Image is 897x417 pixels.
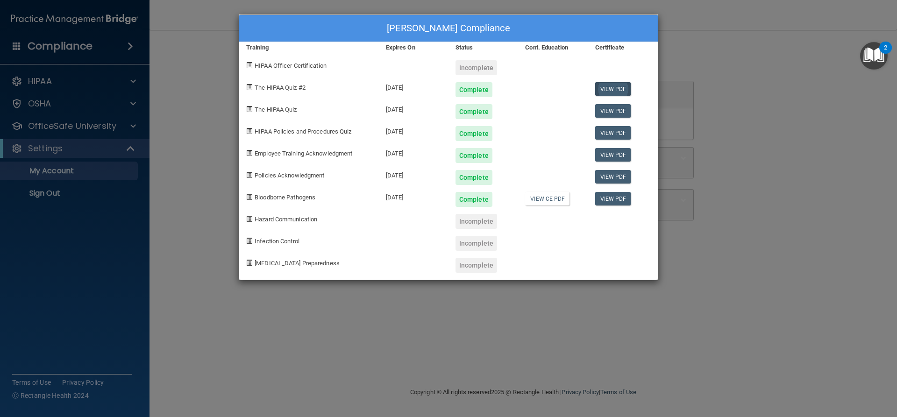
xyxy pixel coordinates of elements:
[595,126,631,140] a: View PDF
[379,42,448,53] div: Expires On
[239,42,379,53] div: Training
[379,163,448,185] div: [DATE]
[255,260,340,267] span: [MEDICAL_DATA] Preparedness
[595,192,631,205] a: View PDF
[884,48,887,60] div: 2
[239,15,658,42] div: [PERSON_NAME] Compliance
[255,106,297,113] span: The HIPAA Quiz
[255,84,306,91] span: The HIPAA Quiz #2
[448,42,518,53] div: Status
[456,104,492,119] div: Complete
[456,60,497,75] div: Incomplete
[379,97,448,119] div: [DATE]
[456,148,492,163] div: Complete
[255,62,327,69] span: HIPAA Officer Certification
[588,42,658,53] div: Certificate
[379,75,448,97] div: [DATE]
[518,42,588,53] div: Cont. Education
[456,192,492,207] div: Complete
[255,238,299,245] span: Infection Control
[525,192,570,205] a: View CE PDF
[456,258,497,273] div: Incomplete
[255,128,351,135] span: HIPAA Policies and Procedures Quiz
[255,150,352,157] span: Employee Training Acknowledgment
[255,216,317,223] span: Hazard Communication
[255,172,324,179] span: Policies Acknowledgment
[379,185,448,207] div: [DATE]
[595,82,631,96] a: View PDF
[456,214,497,229] div: Incomplete
[379,119,448,141] div: [DATE]
[456,82,492,97] div: Complete
[860,42,888,70] button: Open Resource Center, 2 new notifications
[255,194,315,201] span: Bloodborne Pathogens
[456,170,492,185] div: Complete
[595,170,631,184] a: View PDF
[456,236,497,251] div: Incomplete
[595,148,631,162] a: View PDF
[595,104,631,118] a: View PDF
[379,141,448,163] div: [DATE]
[456,126,492,141] div: Complete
